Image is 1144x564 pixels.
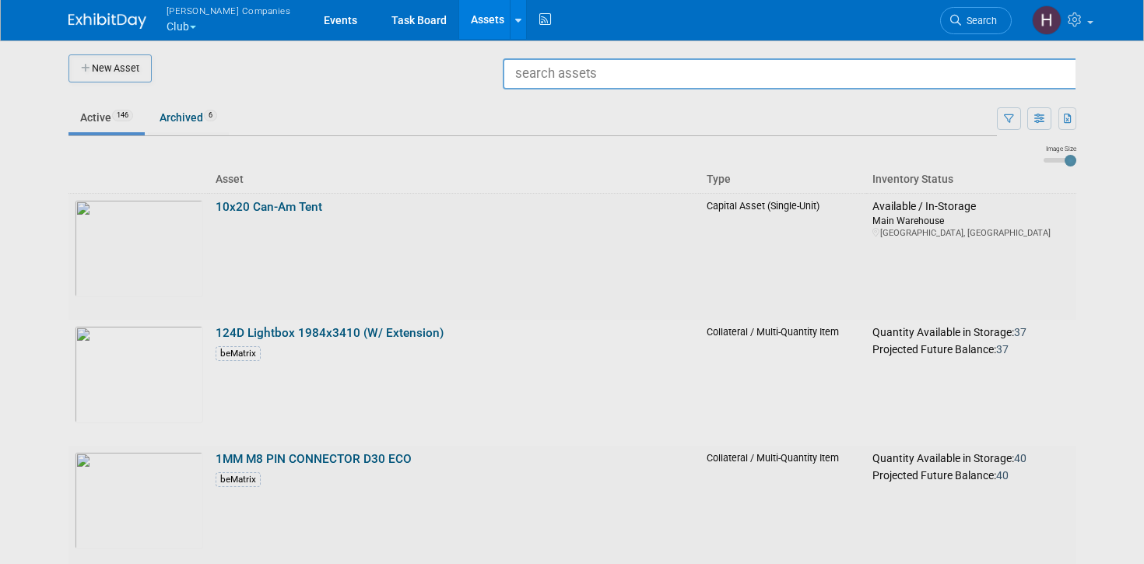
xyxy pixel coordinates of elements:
[961,15,997,26] span: Search
[68,13,146,29] img: ExhibitDay
[1032,5,1062,35] img: Hannah Rucker
[503,58,1083,89] input: search assets
[940,7,1012,34] a: Search
[167,2,291,19] span: [PERSON_NAME] Companies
